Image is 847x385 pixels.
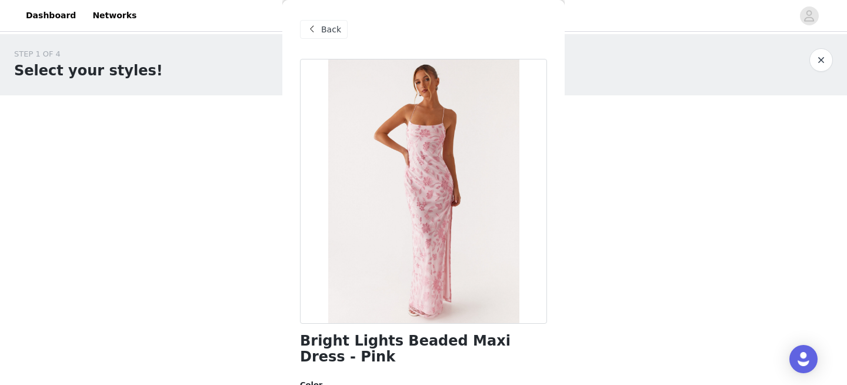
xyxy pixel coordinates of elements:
a: Networks [85,2,144,29]
div: Open Intercom Messenger [789,345,818,373]
div: STEP 1 OF 4 [14,48,163,60]
div: avatar [803,6,815,25]
span: Back [321,24,341,36]
h1: Bright Lights Beaded Maxi Dress - Pink [300,333,547,365]
h1: Select your styles! [14,60,163,81]
a: Dashboard [19,2,83,29]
